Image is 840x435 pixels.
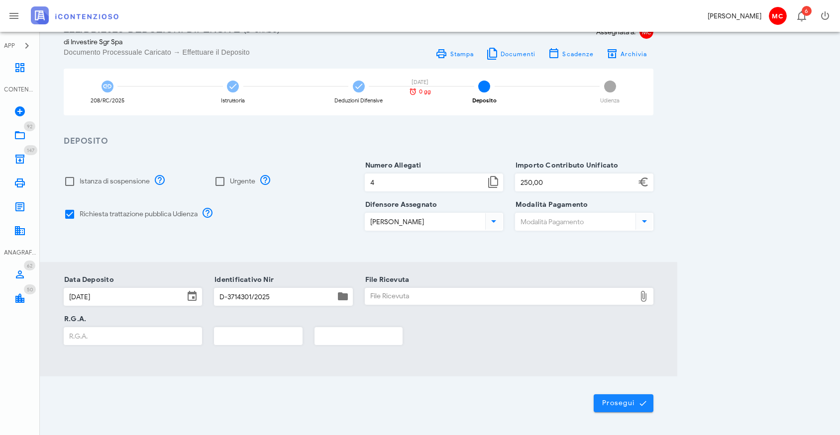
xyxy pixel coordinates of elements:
button: Scadenze [542,47,600,61]
span: 4 [478,81,490,92]
label: Richiesta trattazione pubblica Udienza [80,209,198,219]
div: Deposito [472,98,497,103]
div: File Ricevuta [365,288,636,304]
span: 62 [27,262,32,269]
label: Difensore Assegnato [362,200,437,210]
div: ANAGRAFICA [4,248,36,257]
div: [DATE] [403,80,437,85]
label: Numero Allegati [362,161,421,171]
div: di Investire Sgr Spa [64,37,353,47]
input: Modalità Pagamento [516,213,633,230]
span: Stampa [449,50,474,58]
label: Urgente [230,176,255,186]
span: Distintivo [24,284,36,294]
label: Modalità Pagamento [513,200,588,210]
h3: Deposito [64,135,653,148]
button: Archivia [600,47,653,61]
span: 0 gg [419,89,431,94]
div: [PERSON_NAME] [708,11,761,21]
span: Distintivo [802,6,812,16]
span: MC [639,25,653,39]
label: Identificativo Nir [211,275,274,285]
span: Scadenze [562,50,594,58]
span: Prosegui [602,399,645,408]
button: Prosegui [594,394,653,412]
button: MC [765,4,789,28]
span: Archivia [620,50,647,58]
a: Stampa [429,47,480,61]
div: CONTENZIOSO [4,85,36,94]
span: 50 [27,286,33,293]
div: Udienza [600,98,620,103]
input: R.G.A. [64,328,202,345]
label: R.G.A. [61,314,86,324]
input: Importo Contributo Unificato [516,174,635,191]
div: Documento Processuale Caricato → Effettuare il Deposito [64,47,353,57]
label: Istanza di sospensione [80,176,150,186]
input: Numero Allegati [365,174,485,191]
button: Distintivo [789,4,813,28]
span: Assegnata a: [596,27,635,37]
input: Identificativo Nir [214,288,334,305]
span: MC [769,7,787,25]
div: 208/RC/2025 [91,98,124,103]
img: logo-text-2x.png [31,6,118,24]
span: Documenti [500,50,536,58]
span: Distintivo [24,145,37,155]
span: 5 [604,81,616,92]
span: Distintivo [24,261,35,270]
label: Importo Contributo Unificato [513,161,619,171]
label: Data Deposito [61,275,114,285]
button: Documenti [480,47,542,61]
label: File Ricevuta [362,275,410,285]
div: Istruttoria [221,98,245,103]
span: 147 [27,147,34,154]
span: Distintivo [24,121,35,131]
div: Deduzioni Difensive [334,98,383,103]
span: 92 [27,123,32,130]
input: Difensore Assegnato [365,213,483,230]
